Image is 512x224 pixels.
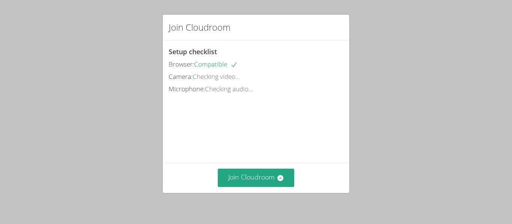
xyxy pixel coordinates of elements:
[169,60,194,68] span: Browser:
[193,72,240,81] span: Checking video...
[218,169,295,187] button: Join Cloudroom
[205,85,253,93] span: Checking audio...
[169,47,217,56] span: Setup checklist
[169,21,231,34] h2: Join Cloudroom
[194,60,238,68] span: Compatible
[169,72,193,81] span: Camera:
[169,85,205,93] span: Microphone:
